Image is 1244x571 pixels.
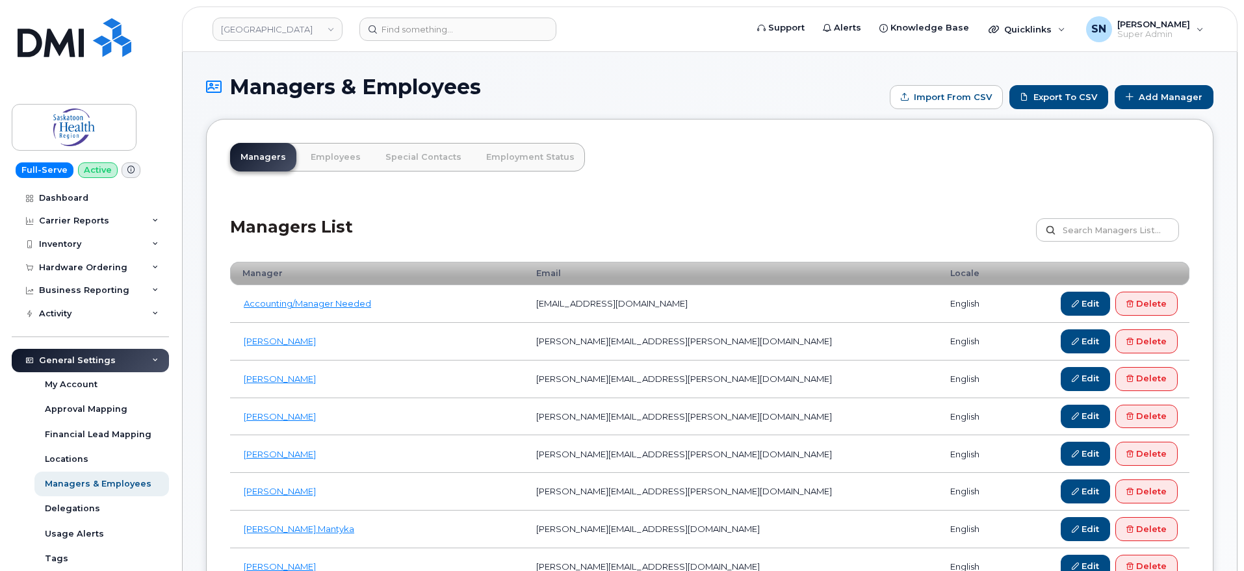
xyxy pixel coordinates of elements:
a: Special Contacts [375,143,472,171]
a: Accounting/Manager Needed [244,298,371,309]
td: [PERSON_NAME][EMAIL_ADDRESS][PERSON_NAME][DOMAIN_NAME] [525,398,939,436]
a: Employees [300,143,371,171]
a: Export to CSV [1009,85,1108,109]
th: Locale [939,262,1007,285]
td: english [939,511,1007,548]
a: [PERSON_NAME] [244,374,316,384]
td: [PERSON_NAME][EMAIL_ADDRESS][PERSON_NAME][DOMAIN_NAME] [525,473,939,511]
a: Delete [1115,517,1178,541]
a: Edit [1061,405,1110,429]
a: Edit [1061,292,1110,316]
a: Delete [1115,405,1178,429]
h1: Managers & Employees [206,75,883,98]
a: Add Manager [1115,85,1213,109]
td: english [939,285,1007,323]
th: Manager [230,262,525,285]
a: Delete [1115,479,1178,503]
td: english [939,473,1007,511]
td: [PERSON_NAME][EMAIL_ADDRESS][PERSON_NAME][DOMAIN_NAME] [525,361,939,398]
a: [PERSON_NAME] Mantyka [244,524,354,534]
td: english [939,361,1007,398]
a: Delete [1115,442,1178,466]
a: Delete [1115,292,1178,316]
a: Employment Status [476,143,585,171]
td: [PERSON_NAME][EMAIL_ADDRESS][PERSON_NAME][DOMAIN_NAME] [525,435,939,473]
a: [PERSON_NAME] [244,411,316,422]
td: english [939,323,1007,361]
a: [PERSON_NAME] [244,486,316,496]
a: [PERSON_NAME] [244,336,316,346]
a: Delete [1115,367,1178,391]
a: [PERSON_NAME] [244,449,316,459]
a: Edit [1061,442,1110,466]
td: [PERSON_NAME][EMAIL_ADDRESS][PERSON_NAME][DOMAIN_NAME] [525,323,939,361]
a: Edit [1061,517,1110,541]
td: [PERSON_NAME][EMAIL_ADDRESS][DOMAIN_NAME] [525,511,939,548]
a: Edit [1061,329,1110,353]
a: Managers [230,143,296,171]
th: Email [525,262,939,285]
td: english [939,398,1007,436]
td: english [939,435,1007,473]
a: Edit [1061,479,1110,503]
a: Delete [1115,329,1178,353]
td: [EMAIL_ADDRESS][DOMAIN_NAME] [525,285,939,323]
h2: Managers List [230,218,353,257]
form: Import from CSV [890,85,1003,109]
a: Edit [1061,367,1110,391]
